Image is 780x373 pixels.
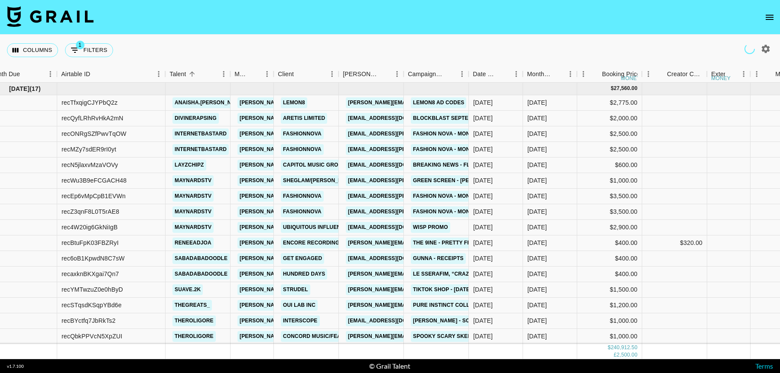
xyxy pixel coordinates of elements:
button: Sort [655,68,667,80]
a: [PERSON_NAME][EMAIL_ADDRESS][DOMAIN_NAME] [346,269,487,280]
div: recN5jlaxvMzaVOVy [62,161,118,169]
div: recQbkPPVcN5XpZUI [62,332,122,341]
div: Date Created [468,66,523,83]
a: [PERSON_NAME][EMAIL_ADDRESS][DOMAIN_NAME] [237,284,379,295]
div: Sep '24 [527,316,547,325]
a: Fashionnova [281,191,324,202]
div: $2,900.00 [577,220,642,235]
div: $320.00 [680,238,702,247]
a: [PERSON_NAME][EMAIL_ADDRESS][DOMAIN_NAME] [237,206,379,217]
div: Sep '24 [527,192,547,200]
div: rec6oB1KpwdN8C7sW [62,254,125,263]
a: [EMAIL_ADDRESS][PERSON_NAME][DOMAIN_NAME] [346,206,487,217]
a: sabadabadoodle [172,269,230,280]
div: 10/09/2024 [473,316,493,325]
div: $1,200.00 [577,298,642,313]
div: Sep '24 [527,285,547,294]
a: Fashion Nova - Month 4 [411,129,484,139]
div: $2,000.00 [577,111,642,126]
div: $2,775.00 [577,95,642,111]
a: [PERSON_NAME][EMAIL_ADDRESS][DOMAIN_NAME] [346,284,487,295]
button: Sort [552,68,564,80]
button: Sort [497,68,510,80]
a: [PERSON_NAME][EMAIL_ADDRESS][DOMAIN_NAME] [237,175,379,186]
span: Refreshing talent, clients, campaigns... [744,44,755,54]
a: Lemon8 Ad Codes [411,97,466,108]
a: [PERSON_NAME][EMAIL_ADDRESS][DOMAIN_NAME] [237,191,379,202]
button: Select columns [7,43,58,57]
a: suave.2k [172,284,203,295]
a: Get Engaged [281,253,324,264]
a: Spooky Scary Skeletons [411,331,491,342]
a: Ubiquitous Influence [281,222,350,233]
a: Fashionnova [281,144,324,155]
button: Sort [20,68,32,80]
a: divinerapsing [172,113,219,124]
a: [PERSON_NAME][EMAIL_ADDRESS][DOMAIN_NAME] [237,315,379,326]
a: maynardstv [172,206,214,217]
button: Sort [294,68,306,80]
div: Sep '24 [527,176,547,185]
a: Encore recordings [281,238,345,248]
a: [EMAIL_ADDRESS][DOMAIN_NAME] [346,315,443,326]
a: Breaking News - flowerovlove [411,160,510,170]
a: theroligore [172,315,216,326]
button: Menu [564,68,577,80]
a: TikTok Shop - [DATE] *Time Sensitive* [411,284,521,295]
a: SHEGLAM/[PERSON_NAME] [281,175,357,186]
a: blockblast september [411,113,486,124]
button: Sort [90,68,102,80]
button: open drawer [761,9,778,26]
div: Booker [338,66,403,83]
div: 19/09/2024 [473,285,493,294]
a: Hundred Days [281,269,327,280]
div: 27,560.00 [614,85,637,92]
button: Menu [390,68,403,80]
div: Sep '24 [527,301,547,309]
div: Client [278,66,294,83]
a: layzchipz [172,160,206,170]
a: [PERSON_NAME][EMAIL_ADDRESS][DOMAIN_NAME] [237,144,379,155]
div: recYMTwzuZ0e0hByD [62,285,123,294]
div: $400.00 [577,267,642,282]
a: [PERSON_NAME][EMAIL_ADDRESS][PERSON_NAME][DOMAIN_NAME] [346,331,532,342]
a: sabadabadoodle [172,253,230,264]
button: Menu [642,68,655,80]
div: Sep '24 [527,129,547,138]
div: money [621,76,640,81]
div: 2,500.00 [617,351,637,359]
button: Menu [152,68,165,80]
button: Sort [186,68,198,80]
a: [PERSON_NAME][EMAIL_ADDRESS][DOMAIN_NAME] [237,129,379,139]
a: [PERSON_NAME][EMAIL_ADDRESS][DOMAIN_NAME] [237,269,379,280]
button: Sort [590,68,602,80]
button: Menu [510,68,523,80]
div: Manager [230,66,273,83]
div: $600.00 [577,158,642,173]
div: © Grail Talent [369,362,410,370]
div: $1,000.00 [577,313,642,329]
div: Sep '24 [527,145,547,154]
a: Concord Music/Fearless Records [281,331,389,342]
div: 21/08/2024 [473,270,493,278]
button: Menu [455,68,468,80]
a: Capitol Music Group [281,160,348,170]
a: Fashion Nova - Month 3 [411,144,484,155]
div: Month Due [527,66,552,83]
div: Sep '24 [527,207,547,216]
a: [PERSON_NAME][EMAIL_ADDRESS][DOMAIN_NAME] [237,113,379,124]
div: [PERSON_NAME] [343,66,378,83]
div: v 1.7.100 [7,363,24,369]
button: Show filters [65,43,113,57]
button: Menu [260,68,273,80]
div: £ [614,351,617,359]
div: 18/09/2024 [473,129,493,138]
div: $ [611,85,614,92]
span: ( 17 ) [29,84,41,93]
a: theroligore [172,331,216,342]
button: Menu [750,68,763,80]
div: rec4W20ig6GkNiIgB [62,223,117,232]
button: Menu [737,68,750,80]
a: [EMAIL_ADDRESS][DOMAIN_NAME] [346,160,443,170]
a: Fashionnova [281,129,324,139]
